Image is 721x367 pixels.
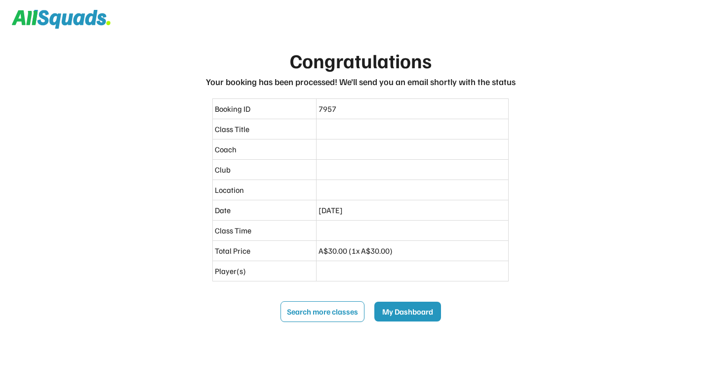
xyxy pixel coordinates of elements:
div: [DATE] [319,204,506,216]
div: Class Title [215,123,314,135]
button: My Dashboard [374,302,441,321]
div: Class Time [215,225,314,236]
div: Total Price [215,245,314,257]
div: Congratulations [290,46,432,75]
div: Coach [215,143,314,155]
div: Booking ID [215,103,314,115]
img: Squad%20Logo.svg [12,10,111,29]
div: A$30.00 (1x A$30.00) [319,245,506,257]
div: Date [215,204,314,216]
div: 7957 [319,103,506,115]
div: Player(s) [215,265,314,277]
div: Location [215,184,314,196]
button: Search more classes [280,301,364,322]
div: Your booking has been processed! We’ll send you an email shortly with the status [206,75,516,89]
div: Club [215,164,314,176]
